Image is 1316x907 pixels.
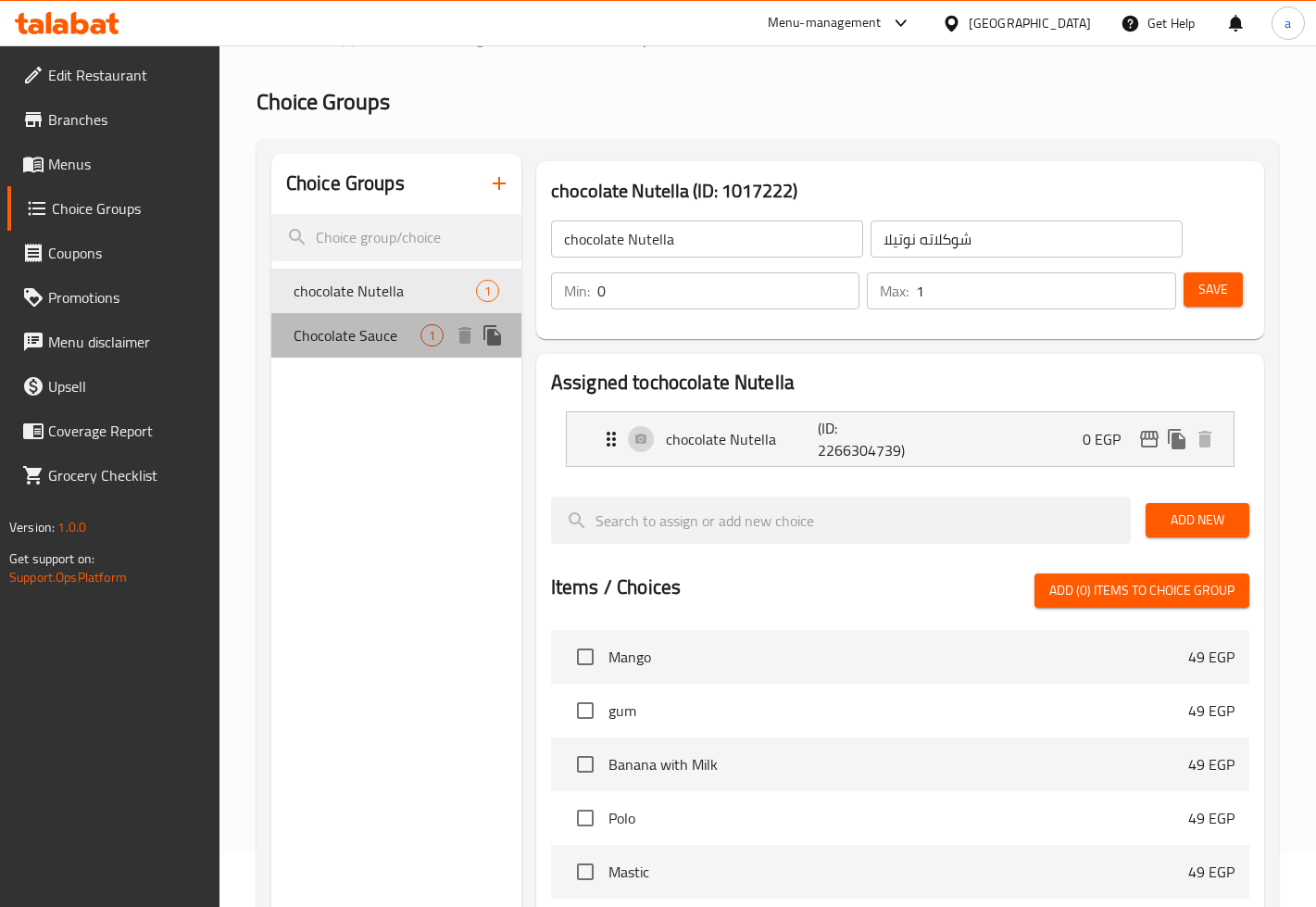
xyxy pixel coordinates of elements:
button: Save [1184,272,1243,307]
div: chocolate Nutella1 [271,269,521,313]
span: 1 [477,283,498,300]
span: Promotions [48,286,205,309]
span: Polo [608,807,1188,829]
p: 0 EGP [1083,428,1135,450]
h2: Assigned to chocolate Nutella [551,369,1249,397]
a: Home [257,28,316,50]
button: duplicate [1163,425,1191,453]
div: Expand [567,412,1234,466]
span: Version: [9,515,55,539]
span: Chocolate Sauce [294,324,420,346]
span: Mango [608,646,1188,668]
span: 1.0.0 [57,515,86,539]
p: 49 EGP [1188,699,1235,722]
a: Coupons [7,231,219,275]
div: Chocolate Sauce1deleteduplicate [271,313,521,358]
span: Banana with Milk [608,753,1188,775]
p: 49 EGP [1188,753,1235,775]
span: Save [1198,278,1228,301]
p: Min: [564,280,590,302]
span: Restaurants management [359,28,524,50]
span: Choice Groups [52,197,205,220]
span: Coverage Report [48,420,205,442]
span: Select choice [566,637,605,676]
li: Expand [551,404,1249,474]
a: Menus [7,142,219,186]
span: Get support on: [9,547,94,571]
span: Add (0) items to choice group [1049,579,1235,602]
span: Grocery Checklist [48,464,205,486]
span: Choice Groups [257,81,390,122]
h2: Choice Groups [286,170,405,197]
li: / [532,28,538,50]
a: Menu disclaimer [7,320,219,364]
span: Select choice [566,691,605,730]
p: 49 EGP [1188,861,1235,883]
span: Edit Restaurant [48,64,205,86]
div: Choices [476,280,499,302]
button: Add New [1146,503,1249,537]
a: Promotions [7,275,219,320]
li: / [323,28,330,50]
a: Choice Groups [7,186,219,231]
span: Add New [1160,509,1235,532]
span: 1 [421,327,443,345]
button: edit [1135,425,1163,453]
div: Menu-management [768,12,882,34]
button: duplicate [479,321,507,349]
p: (ID: 2266304739) [818,417,919,461]
p: Max: [880,280,909,302]
h2: Items / Choices [551,573,681,601]
span: Select choice [566,799,605,838]
div: [GEOGRAPHIC_DATA] [969,13,1091,33]
p: 49 EGP [1188,646,1235,668]
a: Restaurants management [337,28,524,50]
p: 49 EGP [1188,807,1235,829]
span: a [1285,13,1291,33]
a: Coverage Report [7,409,219,453]
span: Select choice [566,852,605,891]
span: Mastic [608,861,1188,883]
a: Upsell [7,364,219,409]
span: Menus [48,153,205,175]
span: chocolate Nutella [294,280,476,302]
a: Edit Restaurant [7,53,219,97]
p: chocolate Nutella [666,428,818,450]
a: Branches [7,97,219,142]
span: Menu disclaimer [48,331,205,353]
span: Choice Groups [568,28,657,50]
span: Upsell [48,375,205,397]
button: delete [1191,425,1219,453]
a: Grocery Checklist [7,453,219,498]
a: Support.OpsPlatform [9,565,127,589]
button: Add (0) items to choice group [1034,573,1249,608]
span: gum [608,699,1188,722]
button: delete [451,321,479,349]
h3: chocolate Nutella (ID: 1017222) [551,176,1249,206]
input: search [271,214,521,261]
span: Branches [48,108,205,131]
span: Coupons [48,242,205,264]
input: search [551,497,1131,544]
span: Select choice [566,745,605,784]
